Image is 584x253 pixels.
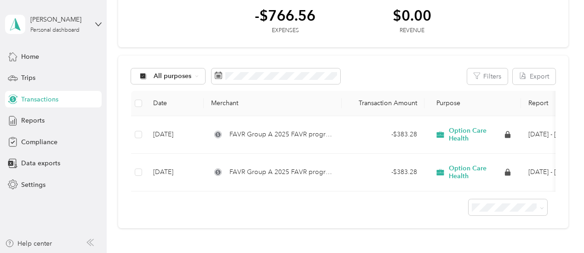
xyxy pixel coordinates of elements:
[229,129,334,140] span: FAVR Group A 2025 FAVR program
[146,154,204,191] td: [DATE]
[21,116,45,125] span: Reports
[30,15,88,24] div: [PERSON_NAME]
[432,99,461,107] span: Purpose
[513,68,555,84] button: Export
[532,202,584,253] iframe: Everlance-gr Chat Button Frame
[349,129,417,140] div: - $383.28
[21,158,60,168] span: Data exports
[229,167,334,177] span: FAVR Group A 2025 FAVR program
[204,91,342,116] th: Merchant
[255,7,315,23] div: -$766.56
[154,73,192,79] span: All purposes
[21,180,46,190] span: Settings
[342,91,424,116] th: Transaction Amount
[393,27,431,35] div: Revenue
[146,91,204,116] th: Date
[393,7,431,23] div: $0.00
[30,28,80,33] div: Personal dashboard
[349,167,417,177] div: - $383.28
[5,239,52,248] button: Help center
[21,52,39,62] span: Home
[146,116,204,154] td: [DATE]
[449,164,503,180] span: Option Care Health
[21,137,57,147] span: Compliance
[21,73,35,83] span: Trips
[21,95,58,104] span: Transactions
[449,127,503,143] span: Option Care Health
[467,68,508,84] button: Filters
[255,27,315,35] div: Expenses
